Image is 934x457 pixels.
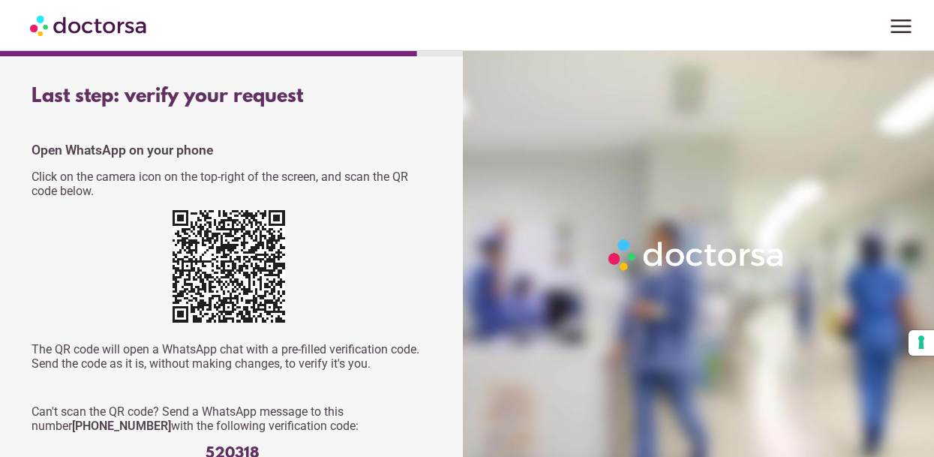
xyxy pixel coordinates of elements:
strong: Open WhatsApp on your phone [32,143,213,158]
div: https://wa.me/+12673231263?text=My+request+verification+code+is+520318 [173,210,293,330]
span: menu [887,12,915,41]
div: Last step: verify your request [32,86,434,108]
p: The QR code will open a WhatsApp chat with a pre-filled verification code. Send the code as it is... [32,342,434,371]
strong: [PHONE_NUMBER] [72,419,171,433]
img: Logo-Doctorsa-trans-White-partial-flat.png [603,234,790,275]
img: 78wYpcAAAAGSURBVAMAzPc0QhmKjM4AAAAASUVORK5CYII= [173,210,285,323]
button: Your consent preferences for tracking technologies [908,330,934,356]
img: Doctorsa.com [30,8,149,42]
p: Click on the camera icon on the top-right of the screen, and scan the QR code below. [32,170,434,198]
p: Can't scan the QR code? Send a WhatsApp message to this number with the following verification code: [32,404,434,433]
